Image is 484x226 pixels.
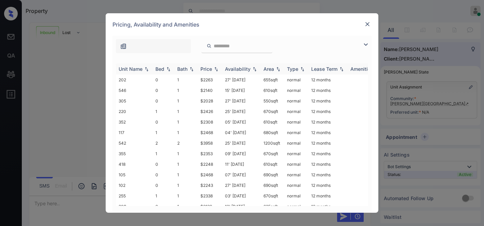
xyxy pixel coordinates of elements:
td: 2 [175,138,198,148]
td: 12 months [308,159,348,169]
td: normal [284,159,308,169]
td: 1 [175,180,198,191]
td: 1 [175,159,198,169]
img: icon-zuma [120,43,127,50]
td: 690 sqft [261,180,284,191]
td: 418 [116,159,153,169]
div: Price [200,66,212,72]
td: 27' [DATE] [222,180,261,191]
td: 1 [175,127,198,138]
div: Bed [155,66,164,72]
td: 542 [116,138,153,148]
img: close [364,21,371,28]
td: 0 [153,85,175,96]
td: 0 [153,159,175,169]
td: normal [284,138,308,148]
td: 202 [116,75,153,85]
img: sorting [165,67,172,71]
td: 1 [175,169,198,180]
td: 610 sqft [261,159,284,169]
div: Area [263,66,274,72]
td: 07' [DATE] [222,169,261,180]
td: 12 months [308,180,348,191]
td: 0 [153,169,175,180]
td: 670 sqft [261,191,284,201]
td: 0 [153,117,175,127]
td: 2 [153,138,175,148]
td: normal [284,96,308,106]
td: 610 sqft [261,117,284,127]
td: 635 sqft [261,201,284,212]
td: 12 months [308,127,348,138]
td: $2028 [198,96,222,106]
td: 1 [175,75,198,85]
td: $2243 [198,180,222,191]
td: 1 [175,201,198,212]
div: Type [287,66,298,72]
td: 102 [116,180,153,191]
td: 0 [153,75,175,85]
td: 15' [DATE] [222,85,261,96]
div: Unit Name [119,66,142,72]
td: $3958 [198,138,222,148]
td: 12 months [308,96,348,106]
td: 680 sqft [261,127,284,138]
td: 03' [DATE] [222,191,261,201]
td: 305 [116,96,153,106]
td: 255 [116,191,153,201]
td: $2140 [198,85,222,96]
td: 12 months [308,117,348,127]
img: sorting [338,67,345,71]
td: 1 [175,96,198,106]
td: 220 [116,106,153,117]
div: Pricing, Availability and Amenities [106,13,378,36]
td: $2426 [198,106,222,117]
td: 1 [153,191,175,201]
td: 1 [153,148,175,159]
td: 04' [DATE] [222,127,261,138]
td: $2308 [198,117,222,127]
img: sorting [188,67,195,71]
td: 12' [DATE] [222,201,261,212]
td: normal [284,148,308,159]
td: 352 [116,117,153,127]
td: normal [284,117,308,127]
div: Lease Term [311,66,337,72]
td: 610 sqft [261,85,284,96]
td: $2263 [198,75,222,85]
td: 12 months [308,191,348,201]
td: 355 [116,148,153,159]
td: 1200 sqft [261,138,284,148]
td: 550 sqft [261,96,284,106]
td: $2468 [198,169,222,180]
td: normal [284,127,308,138]
td: $2338 [198,191,222,201]
td: normal [284,75,308,85]
td: 0 [153,201,175,212]
td: 1 [153,106,175,117]
td: normal [284,180,308,191]
img: icon-zuma [207,43,212,49]
img: sorting [251,67,258,71]
td: 1 [175,148,198,159]
td: 25' [DATE] [222,138,261,148]
img: sorting [143,67,150,71]
td: 12 months [308,75,348,85]
td: $2353 [198,148,222,159]
td: normal [284,106,308,117]
div: Amenities [350,66,373,72]
td: 09' [DATE] [222,148,261,159]
td: 25' [DATE] [222,106,261,117]
td: 27' [DATE] [222,96,261,106]
td: normal [284,201,308,212]
td: 0 [153,180,175,191]
td: normal [284,169,308,180]
td: 690 sqft [261,169,284,180]
td: 0 [153,96,175,106]
td: normal [284,85,308,96]
td: 27' [DATE] [222,75,261,85]
td: $2138 [198,201,222,212]
td: 655 sqft [261,75,284,85]
td: 12 months [308,201,348,212]
td: 12 months [308,138,348,148]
